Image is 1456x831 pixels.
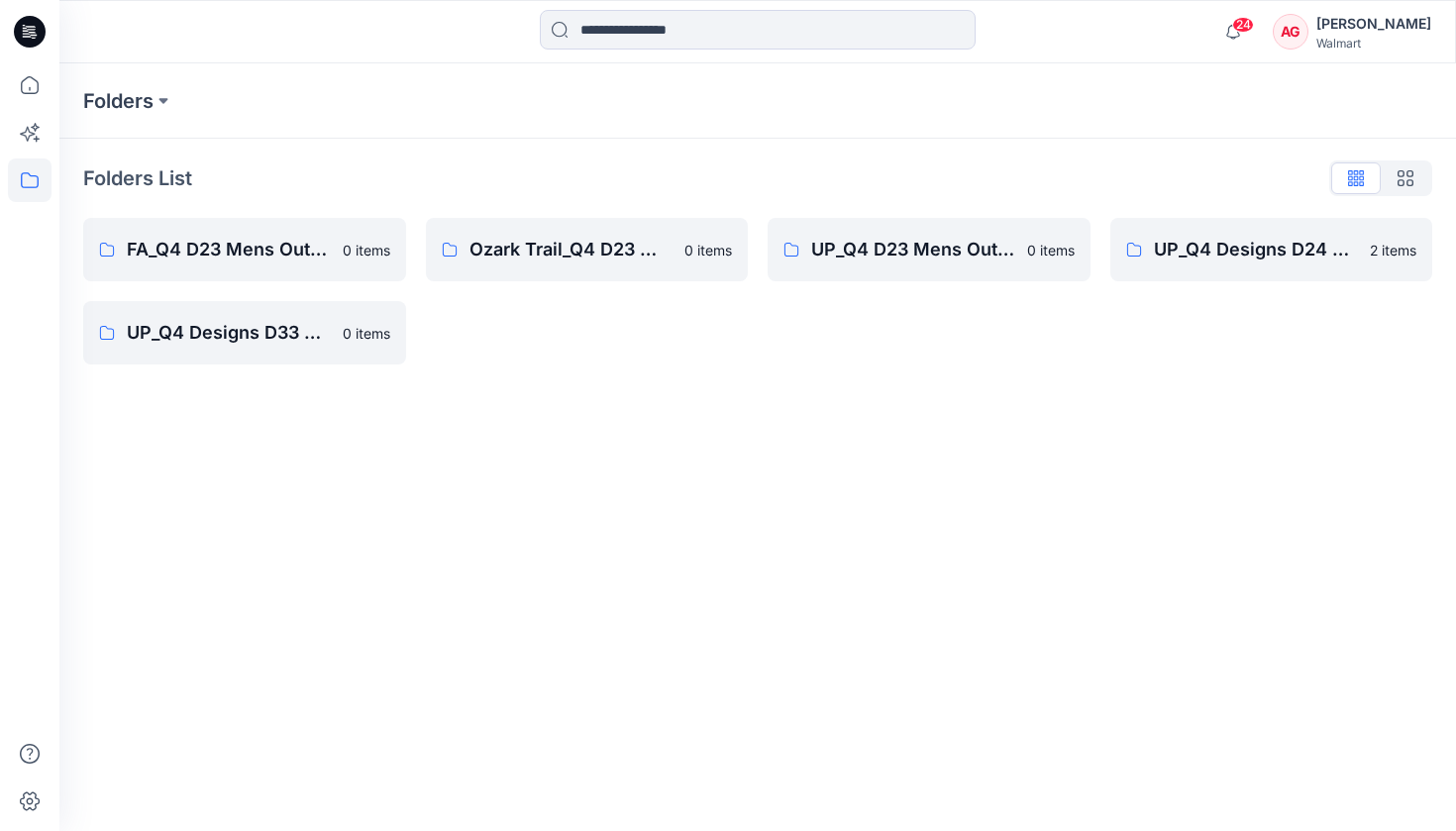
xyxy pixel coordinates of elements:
p: UP_Q4 D23 Mens Outerwear [811,236,1015,263]
div: [PERSON_NAME] [1316,12,1431,36]
a: UP_Q4 D23 Mens Outerwear0 items [768,218,1091,281]
p: FA_Q4 D23 Mens Outerwear [127,236,331,263]
div: Walmart [1316,36,1431,51]
div: AG [1273,14,1308,50]
p: 0 items [684,240,732,260]
p: UP_Q4 Designs D24 Boys Outerwear [1154,236,1359,263]
p: UP_Q4 Designs D33 Girls Outerwear [127,319,331,347]
p: 0 items [343,323,390,344]
a: FA_Q4 D23 Mens Outerwear0 items [83,218,406,281]
a: UP_Q4 Designs D24 Boys Outerwear2 items [1110,218,1433,281]
span: 24 [1232,17,1254,33]
p: 0 items [343,240,390,260]
p: Folders List [83,163,192,193]
p: 2 items [1370,240,1416,260]
p: Ozark Trail_Q4 D23 Men's Outdoor [469,236,674,263]
a: Folders [83,87,154,115]
a: UP_Q4 Designs D33 Girls Outerwear0 items [83,301,406,364]
a: Ozark Trail_Q4 D23 Men's Outdoor0 items [426,218,749,281]
p: 0 items [1027,240,1075,260]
